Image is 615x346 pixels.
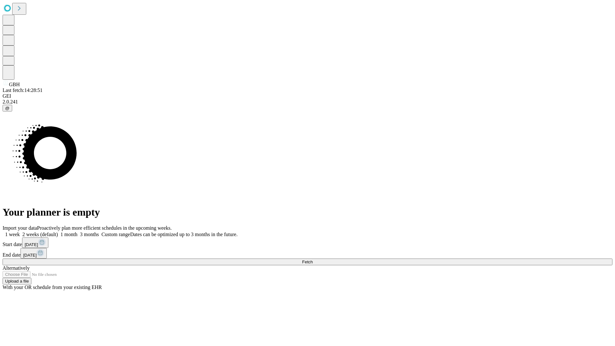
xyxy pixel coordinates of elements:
[9,82,20,87] span: GBH
[23,253,37,258] span: [DATE]
[5,232,20,237] span: 1 week
[3,265,29,271] span: Alternatively
[22,237,48,248] button: [DATE]
[3,206,612,218] h1: Your planner is empty
[3,278,31,284] button: Upload a file
[3,248,612,259] div: End date
[25,242,38,247] span: [DATE]
[3,284,102,290] span: With your OR schedule from your existing EHR
[3,105,12,111] button: @
[3,99,612,105] div: 2.0.241
[3,87,43,93] span: Last fetch: 14:28:51
[3,237,612,248] div: Start date
[80,232,99,237] span: 3 months
[3,93,612,99] div: GEI
[3,225,37,231] span: Import your data
[22,232,58,237] span: 2 weeks (default)
[5,106,10,111] span: @
[102,232,130,237] span: Custom range
[302,259,313,264] span: Fetch
[37,225,172,231] span: Proactively plan more efficient schedules in the upcoming weeks.
[20,248,47,259] button: [DATE]
[130,232,237,237] span: Dates can be optimized up to 3 months in the future.
[3,259,612,265] button: Fetch
[61,232,78,237] span: 1 month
